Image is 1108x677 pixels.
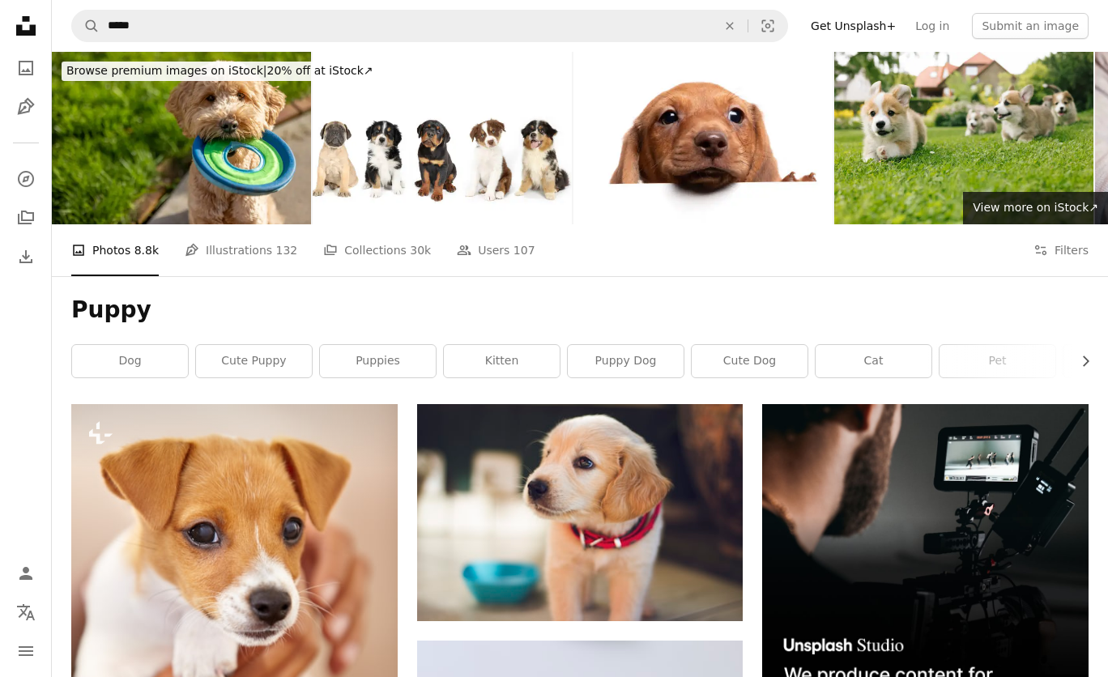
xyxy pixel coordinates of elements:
[10,557,42,590] a: Log in / Sign up
[66,64,266,77] span: Browse premium images on iStock |
[276,241,298,259] span: 132
[10,163,42,195] a: Explore
[71,560,398,574] a: a small brown and white dog being held by a person
[963,192,1108,224] a: View more on iStock↗
[940,345,1055,377] a: pet
[748,11,787,41] button: Visual search
[313,52,572,224] img: Various puppies of different breeds
[514,241,535,259] span: 107
[816,345,931,377] a: cat
[1071,345,1089,377] button: scroll list to the right
[66,64,373,77] span: 20% off at iStock ↗
[1033,224,1089,276] button: Filters
[10,241,42,273] a: Download History
[71,296,1089,325] h1: Puppy
[52,52,388,91] a: Browse premium images on iStock|20% off at iStock↗
[10,91,42,123] a: Illustrations
[10,52,42,84] a: Photos
[417,404,744,621] img: selective focus photography of short-coated brown puppy facing right side
[52,52,311,224] img: Playing Fetch with Soft Disc
[417,505,744,520] a: selective focus photography of short-coated brown puppy facing right side
[72,345,188,377] a: dog
[72,11,100,41] button: Search Unsplash
[444,345,560,377] a: kitten
[573,52,833,224] img: Dachshund Puppy and White Banner
[801,13,906,39] a: Get Unsplash+
[320,345,436,377] a: puppies
[692,345,808,377] a: cute dog
[834,52,1093,224] img: group of Pembroke welsh corgi puppies
[323,224,431,276] a: Collections 30k
[712,11,748,41] button: Clear
[10,635,42,667] button: Menu
[10,202,42,234] a: Collections
[10,596,42,628] button: Language
[196,345,312,377] a: cute puppy
[972,13,1089,39] button: Submit an image
[568,345,684,377] a: puppy dog
[71,10,788,42] form: Find visuals sitewide
[973,201,1098,214] span: View more on iStock ↗
[410,241,431,259] span: 30k
[457,224,535,276] a: Users 107
[185,224,297,276] a: Illustrations 132
[906,13,959,39] a: Log in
